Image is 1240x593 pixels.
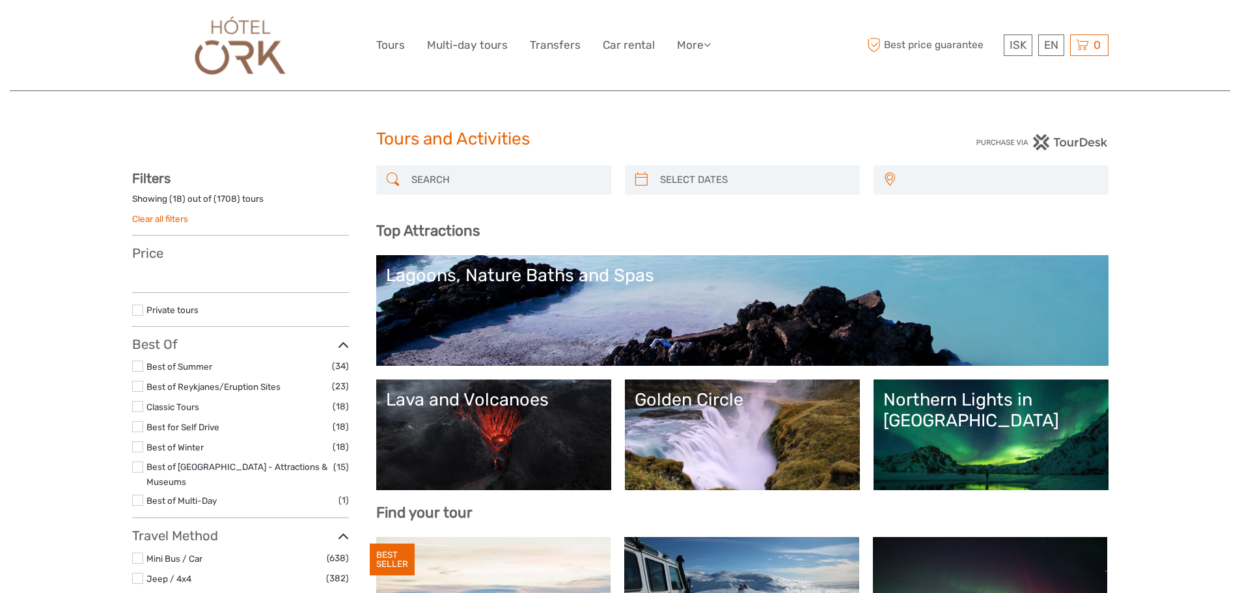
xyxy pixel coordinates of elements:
[603,36,655,55] a: Car rental
[332,359,349,374] span: (34)
[146,442,204,452] a: Best of Winter
[146,495,217,506] a: Best of Multi-Day
[883,389,1099,432] div: Northern Lights in [GEOGRAPHIC_DATA]
[188,10,293,81] img: Our services
[386,389,601,410] div: Lava and Volcanoes
[530,36,581,55] a: Transfers
[655,169,853,191] input: SELECT DATES
[386,389,601,480] a: Lava and Volcanoes
[327,551,349,566] span: (638)
[333,399,349,414] span: (18)
[427,36,508,55] a: Multi-day tours
[146,553,202,564] a: Mini Bus / Car
[146,305,199,315] a: Private tours
[333,439,349,454] span: (18)
[338,493,349,508] span: (1)
[146,422,219,432] a: Best for Self Drive
[386,265,1099,286] div: Lagoons, Nature Baths and Spas
[333,419,349,434] span: (18)
[883,389,1099,480] a: Northern Lights in [GEOGRAPHIC_DATA]
[132,245,349,261] h3: Price
[326,571,349,586] span: (382)
[146,381,281,392] a: Best of Reykjanes/Eruption Sites
[132,214,188,224] a: Clear all filters
[864,34,1000,56] span: Best price guarantee
[976,134,1108,150] img: PurchaseViaTourDesk.png
[146,462,327,487] a: Best of [GEOGRAPHIC_DATA] - Attractions & Museums
[406,169,605,191] input: SEARCH
[332,379,349,394] span: (23)
[1010,38,1026,51] span: ISK
[217,193,237,205] label: 1708
[132,193,349,213] div: Showing ( ) out of ( ) tours
[376,36,405,55] a: Tours
[376,504,473,521] b: Find your tour
[132,171,171,186] strong: Filters
[146,361,212,372] a: Best of Summer
[132,337,349,352] h3: Best Of
[677,36,711,55] a: More
[146,573,191,584] a: Jeep / 4x4
[635,389,850,480] a: Golden Circle
[1092,38,1103,51] span: 0
[370,544,415,576] div: BEST SELLER
[172,193,182,205] label: 18
[376,222,480,240] b: Top Attractions
[376,129,864,150] h1: Tours and Activities
[132,528,349,544] h3: Travel Method
[1038,34,1064,56] div: EN
[635,389,850,410] div: Golden Circle
[333,460,349,475] span: (15)
[386,265,1099,356] a: Lagoons, Nature Baths and Spas
[146,402,199,412] a: Classic Tours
